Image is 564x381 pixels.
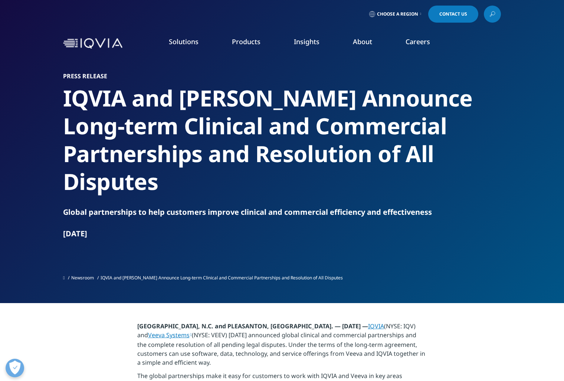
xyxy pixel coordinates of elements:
[148,331,192,339] a: Veeva Systems
[169,37,199,46] a: Solutions
[63,84,501,196] h2: IQVIA and [PERSON_NAME] Announce Long-term Clinical and Commercial Partnerships and Resolution of...
[294,37,319,46] a: Insights
[101,275,343,281] span: IQVIA and [PERSON_NAME] Announce Long-term Clinical and Commercial Partnerships and Resolution of...
[368,322,384,330] a: IQVIA
[377,11,418,17] span: Choose a Region
[63,229,501,239] div: [DATE]
[63,72,501,80] h1: Press Release
[137,322,427,371] p: (NYSE: IQV) and (NYSE: VEEV) [DATE] announced global clinical and commercial partnerships and the...
[63,38,122,49] img: IQVIA Healthcare Information Technology and Pharma Clinical Research Company
[353,37,372,46] a: About
[232,37,260,46] a: Products
[137,322,368,330] strong: [GEOGRAPHIC_DATA], N.C. and PLEASANTON, [GEOGRAPHIC_DATA]. — [DATE] —
[428,6,478,23] a: Contact Us
[125,26,501,61] nav: Primary
[6,359,24,377] button: Open Preferences
[63,207,501,217] div: Global partnerships to help customers improve clinical and commercial efficiency and effectiveness
[406,37,430,46] a: Careers
[71,275,94,281] a: Newsroom
[439,12,467,16] span: Contact Us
